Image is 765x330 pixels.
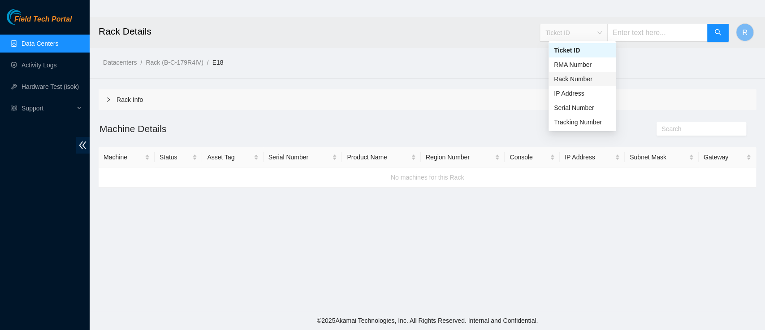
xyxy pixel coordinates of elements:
a: Activity Logs [22,62,57,69]
span: R [742,27,748,38]
div: Ticket ID [549,43,616,57]
a: Akamai TechnologiesField Tech Portal [7,16,72,28]
span: read [11,105,17,111]
div: Serial Number [549,101,616,115]
span: right [106,97,111,102]
h2: Machine Details [99,121,592,136]
div: IP Address [554,88,610,98]
span: Field Tech Portal [14,15,72,24]
div: Tracking Number [549,115,616,129]
button: R [736,23,754,41]
footer: © 2025 Akamai Technologies, Inc. All Rights Reserved. Internal and Confidential. [90,311,765,330]
div: RMA Number [554,60,610,70]
div: Rack Number [554,74,610,84]
a: Rack (B-C-179R4IV) [146,59,203,66]
h2: Rack Details [99,17,622,46]
a: Datacenters [103,59,137,66]
input: Enter text here... [607,24,708,42]
span: double-left [76,137,90,154]
a: Data Centers [22,40,58,47]
div: No machines for this Rack [99,165,756,189]
div: IP Address [549,86,616,101]
div: Tracking Number [554,117,610,127]
input: Search [661,124,734,134]
div: RMA Number [549,57,616,72]
div: Serial Number [554,103,610,113]
button: search [707,24,729,42]
div: Rack Number [549,72,616,86]
a: Hardware Test (isok) [22,83,79,90]
span: Support [22,99,74,117]
div: Ticket ID [554,45,610,55]
span: / [140,59,142,66]
span: search [714,29,722,37]
div: Rack Info [99,89,756,110]
img: Akamai Technologies [7,9,45,25]
span: Ticket ID [545,26,602,40]
a: E18 [212,59,224,66]
span: / [207,59,209,66]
